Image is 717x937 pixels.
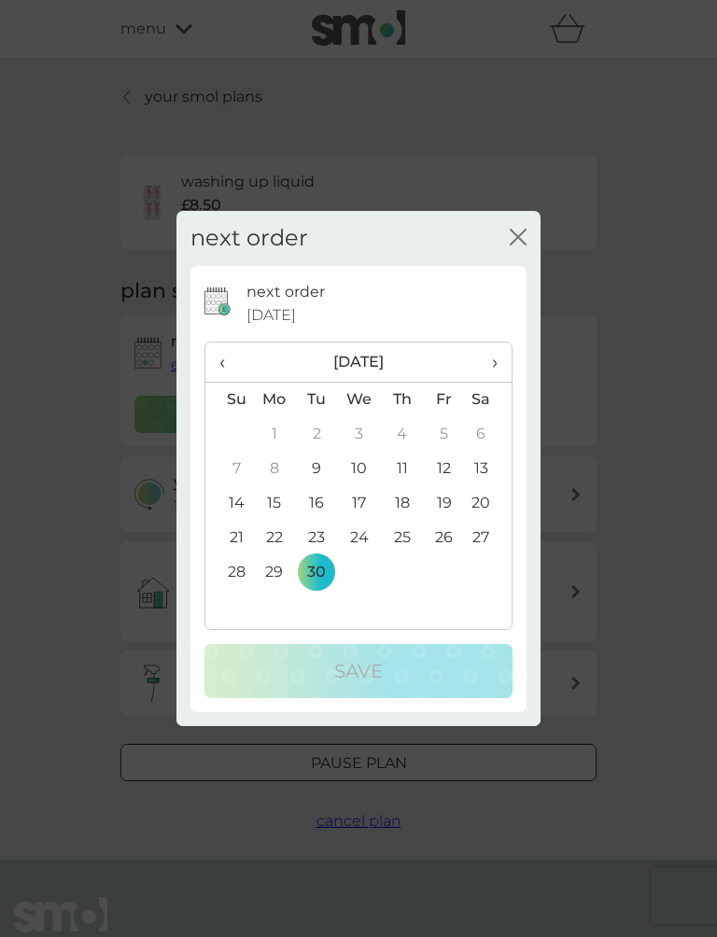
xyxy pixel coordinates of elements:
td: 9 [296,452,338,486]
th: Sa [465,382,512,417]
td: 4 [381,417,423,452]
td: 14 [205,486,253,521]
td: 5 [423,417,465,452]
button: Save [204,644,513,698]
td: 6 [465,417,512,452]
th: Su [205,382,253,417]
td: 8 [253,452,296,486]
td: 26 [423,521,465,555]
th: Mo [253,382,296,417]
td: 12 [423,452,465,486]
td: 17 [338,486,381,521]
th: Fr [423,382,465,417]
td: 18 [381,486,423,521]
td: 22 [253,521,296,555]
span: › [479,343,498,382]
th: Th [381,382,423,417]
td: 28 [205,555,253,590]
td: 24 [338,521,381,555]
td: 13 [465,452,512,486]
th: Tu [296,382,338,417]
h2: next order [190,225,308,252]
td: 23 [296,521,338,555]
td: 1 [253,417,296,452]
td: 25 [381,521,423,555]
td: 11 [381,452,423,486]
td: 30 [296,555,338,590]
td: 29 [253,555,296,590]
td: 16 [296,486,338,521]
th: We [338,382,381,417]
td: 27 [465,521,512,555]
span: [DATE] [246,303,296,328]
p: next order [246,280,325,304]
td: 20 [465,486,512,521]
td: 10 [338,452,381,486]
td: 15 [253,486,296,521]
td: 2 [296,417,338,452]
button: close [510,229,527,248]
td: 3 [338,417,381,452]
td: 21 [205,521,253,555]
p: Save [334,656,383,686]
td: 7 [205,452,253,486]
th: [DATE] [253,343,465,383]
td: 19 [423,486,465,521]
span: ‹ [219,343,239,382]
